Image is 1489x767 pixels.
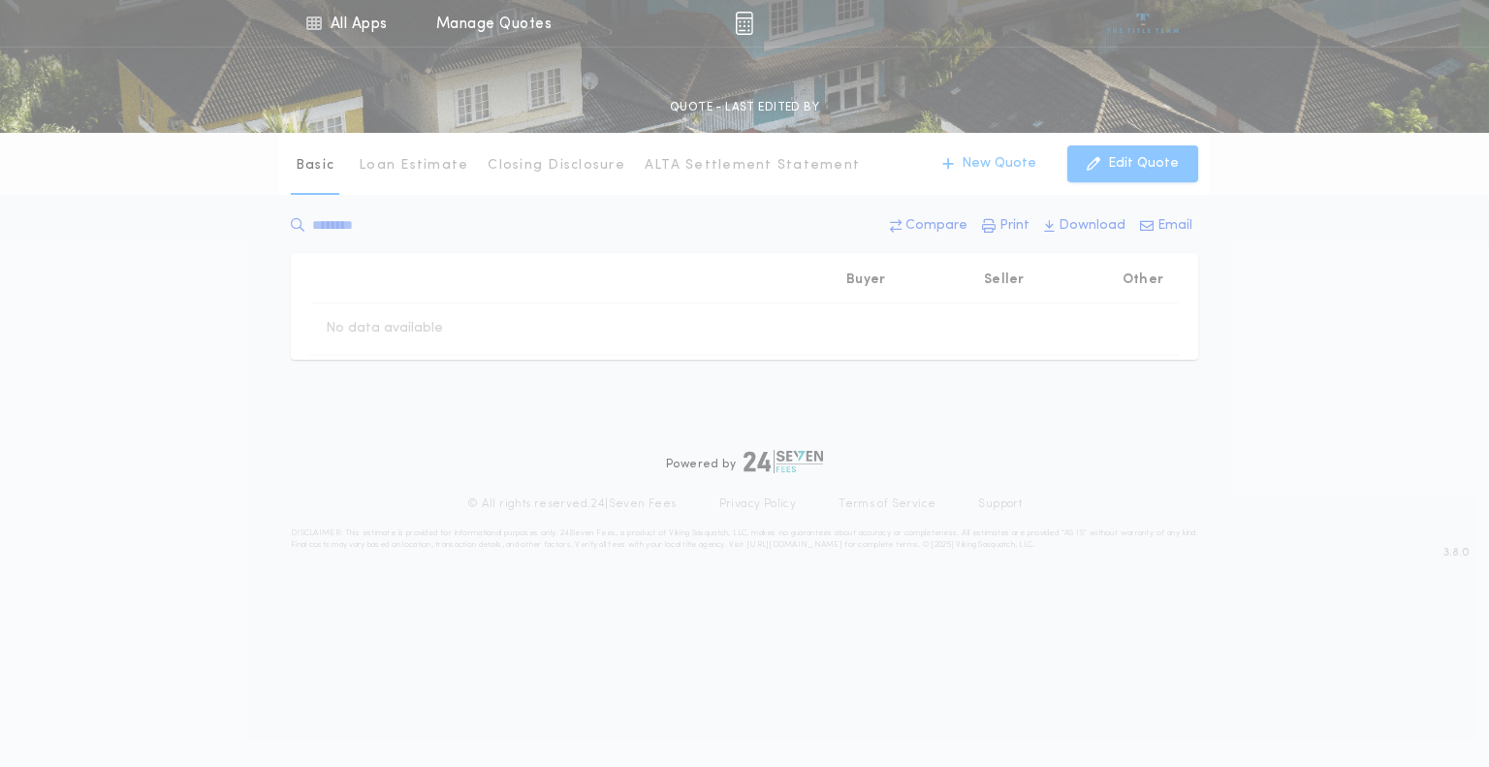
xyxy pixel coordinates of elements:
img: img [735,12,753,35]
button: Edit Quote [1067,145,1198,182]
img: vs-icon [1107,14,1180,33]
button: Compare [884,208,973,243]
p: Buyer [846,271,885,290]
a: Support [978,496,1022,512]
p: QUOTE - LAST EDITED BY [670,98,819,117]
p: Edit Quote [1108,154,1179,174]
img: logo [744,450,823,473]
p: ALTA Settlement Statement [645,156,860,176]
p: Seller [984,271,1025,290]
p: DISCLAIMER: This estimate is provided for informational purposes only. 24|Seven Fees, a product o... [291,527,1198,551]
p: Basic [296,156,334,176]
p: Download [1059,216,1125,236]
a: Privacy Policy [719,496,797,512]
a: Terms of Service [839,496,935,512]
button: Print [976,208,1035,243]
button: Email [1134,208,1198,243]
p: New Quote [962,154,1036,174]
button: Download [1038,208,1131,243]
a: [URL][DOMAIN_NAME] [746,541,842,549]
div: Powered by [666,450,823,473]
p: © All rights reserved. 24|Seven Fees [467,496,677,512]
p: Print [999,216,1030,236]
span: 3.8.0 [1443,544,1470,561]
p: Compare [905,216,967,236]
button: New Quote [923,145,1056,182]
p: Email [1157,216,1192,236]
p: Loan Estimate [359,156,468,176]
p: Closing Disclosure [488,156,625,176]
p: Other [1123,271,1163,290]
td: No data available [310,304,459,354]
